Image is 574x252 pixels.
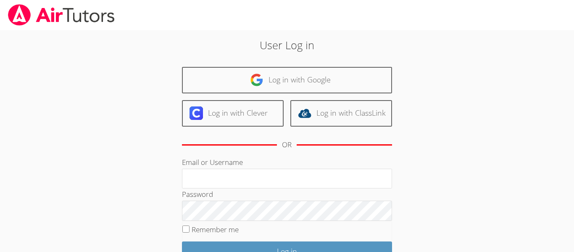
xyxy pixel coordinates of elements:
img: classlink-logo-d6bb404cc1216ec64c9a2012d9dc4662098be43eaf13dc465df04b49fa7ab582.svg [298,106,311,120]
img: airtutors_banner-c4298cdbf04f3fff15de1276eac7730deb9818008684d7c2e4769d2f7ddbe033.png [7,4,116,26]
img: google-logo-50288ca7cdecda66e5e0955fdab243c47b7ad437acaf1139b6f446037453330a.svg [250,73,263,87]
img: clever-logo-6eab21bc6e7a338710f1a6ff85c0baf02591cd810cc4098c63d3a4b26e2feb20.svg [190,106,203,120]
a: Log in with Clever [182,100,284,127]
h2: User Log in [132,37,442,53]
label: Password [182,189,213,199]
label: Email or Username [182,157,243,167]
div: OR [282,139,292,151]
label: Remember me [192,225,239,234]
a: Log in with ClassLink [290,100,392,127]
a: Log in with Google [182,67,392,93]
